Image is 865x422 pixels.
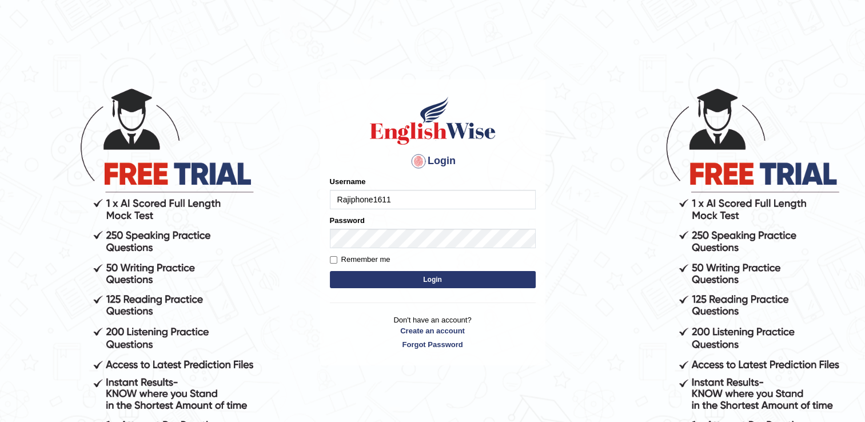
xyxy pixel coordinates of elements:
button: Login [330,271,536,288]
input: Remember me [330,256,337,264]
a: Forgot Password [330,339,536,350]
a: Create an account [330,325,536,336]
label: Password [330,215,365,226]
img: Logo of English Wise sign in for intelligent practice with AI [368,95,498,146]
label: Remember me [330,254,390,265]
h4: Login [330,152,536,170]
label: Username [330,176,366,187]
p: Don't have an account? [330,314,536,350]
